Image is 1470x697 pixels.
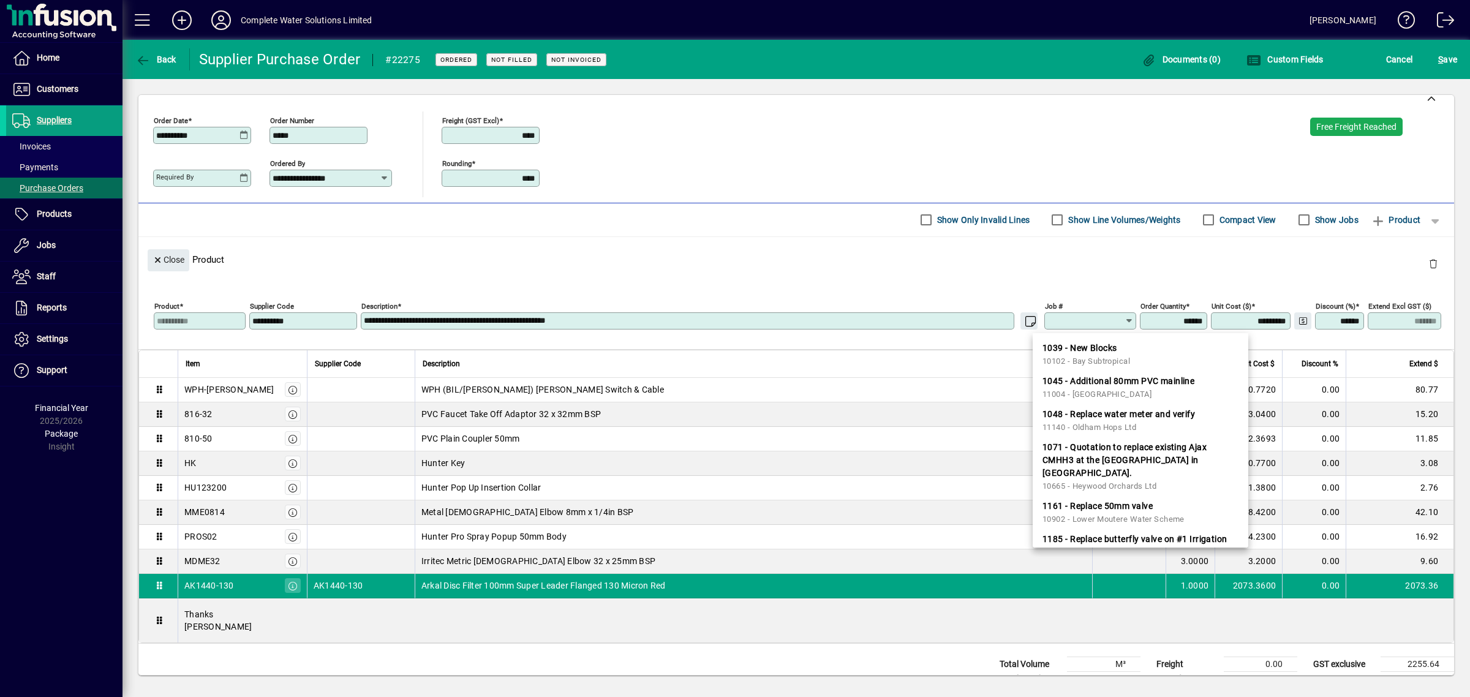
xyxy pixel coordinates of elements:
div: Complete Water Solutions Limited [241,10,372,30]
td: 2255.64 [1381,657,1454,671]
mat-option: 1161 - Replace 50mm valve [1033,496,1248,529]
mat-label: Product [154,301,179,310]
mat-option: 1048 - Replace water meter and verify [1033,404,1248,437]
div: MDME32 [184,555,221,567]
app-page-header-button: Close [145,254,192,265]
div: 816-32 [184,408,213,420]
span: 1161 - Replace 50mm valve [1042,500,1153,513]
label: Show Jobs [1313,214,1359,226]
span: Support [37,365,67,375]
span: Back [135,55,176,64]
label: Show Line Volumes/Weights [1066,214,1180,226]
td: Total Volume [993,657,1067,671]
span: Irritec Metric [DEMOGRAPHIC_DATA] Elbow 32 x 25mm BSP [421,555,655,567]
button: Add [162,9,202,31]
span: PVC Plain Coupler 50mm [421,432,520,445]
span: Home [37,53,59,62]
td: 3.0000 [1166,549,1215,574]
mat-label: Job # [1045,301,1063,310]
td: Freight [1150,657,1224,671]
td: 1.0000 [1166,574,1215,598]
label: Show Only Invalid Lines [935,214,1030,226]
td: 0.00 [1282,549,1346,574]
mat-label: Order number [270,116,314,124]
div: WPH-[PERSON_NAME] [184,383,274,396]
mat-option: 1071 - Quotation to replace existing Ajax CMHH3 at the Home Farm in Dehra Doon. [1033,437,1248,496]
div: HK [184,457,197,469]
button: Delete [1419,249,1448,279]
td: Rounding [1150,671,1224,686]
td: 0.00 [1282,451,1346,476]
span: Discount % [1302,357,1338,371]
app-page-header-button: Back [123,48,190,70]
span: Reports [37,303,67,312]
span: Close [153,250,184,270]
span: Unit Cost $ [1238,357,1275,371]
td: 80.77 [1346,378,1453,402]
span: Not Filled [491,56,532,64]
button: Cancel [1383,48,1416,70]
label: Compact View [1217,214,1276,226]
span: Staff [37,271,56,281]
div: Product [138,237,1454,282]
button: Save [1435,48,1460,70]
a: Knowledge Base [1389,2,1415,42]
app-page-header-button: Delete [1419,258,1448,269]
td: 2073.3600 [1215,574,1282,598]
td: 3.2000 [1215,549,1282,574]
td: 0.00 [1282,476,1346,500]
span: 1039 - New Blocks [1042,342,1117,355]
span: Invoices [12,141,51,151]
mat-label: Order Quantity [1140,301,1186,310]
span: 11140 - Oldham Hops Ltd [1042,423,1136,432]
button: Close [148,249,189,271]
td: 3.08 [1346,451,1453,476]
a: Jobs [6,230,123,261]
button: Product [1365,209,1427,231]
span: Ordered [440,56,472,64]
div: HU123200 [184,481,227,494]
span: Custom Fields [1246,55,1324,64]
span: Item [186,357,200,371]
span: Not Invoiced [551,56,601,64]
td: 16.92 [1346,525,1453,549]
div: Supplier Purchase Order [199,50,361,69]
td: 0.00 [1282,378,1346,402]
div: [PERSON_NAME] [1310,10,1376,30]
mat-label: Required by [156,173,194,181]
div: MME0814 [184,506,225,518]
span: Arkal Disc Filter 100mm Super Leader Flanged 130 Micron Red [421,579,666,592]
a: Customers [6,74,123,105]
td: GST exclusive [1307,657,1381,671]
span: Purchase Orders [12,183,83,193]
mat-label: Unit Cost ($) [1212,301,1251,310]
span: Payments [12,162,58,172]
span: Products [37,209,72,219]
span: Jobs [37,240,56,250]
td: 338.35 [1381,671,1454,686]
span: 10665 - Heywood Orchards Ltd [1042,481,1156,491]
a: Staff [6,262,123,292]
mat-option: 1045 - Additional 80mm PVC mainline [1033,371,1248,404]
td: 11.85 [1346,427,1453,451]
span: 1185 - Replace butterfly valve on #1 Irrigation Scheme at [PERSON_NAME] block [1042,533,1238,559]
span: S [1438,55,1443,64]
span: WPH (BIL/[PERSON_NAME]) [PERSON_NAME] Switch & Cable [421,383,664,396]
mat-label: Extend excl GST ($) [1368,301,1431,310]
td: 0.00 [1224,671,1297,686]
span: Product [1371,210,1420,230]
span: Extend $ [1409,357,1438,371]
a: Invoices [6,136,123,157]
mat-option: 1039 - New Blocks [1033,338,1248,371]
span: Customers [37,84,78,94]
span: Settings [37,334,68,344]
span: ave [1438,50,1457,69]
div: Thanks [PERSON_NAME] [178,598,1453,642]
button: Documents (0) [1138,48,1224,70]
td: GST [1307,671,1381,686]
a: Payments [6,157,123,178]
mat-label: Supplier Code [250,301,294,310]
span: Cancel [1386,50,1413,69]
span: Hunter Pop Up Insertion Collar [421,481,541,494]
mat-label: Description [361,301,398,310]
